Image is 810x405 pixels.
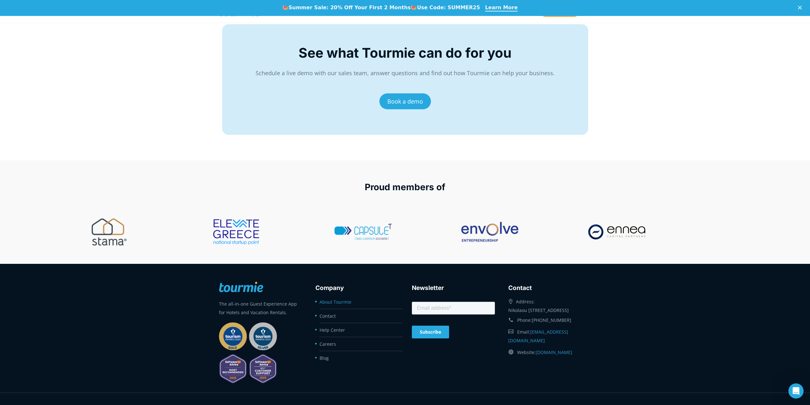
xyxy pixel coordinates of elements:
[798,6,804,10] div: Close
[299,45,511,61] span: See what Tourmie can do for you
[320,355,329,361] a: Blog
[508,315,591,326] div: Phone:
[379,93,431,109] a: Book a demo
[315,283,398,293] h3: Company
[282,4,480,11] div: 🍉 🍉
[508,346,591,358] div: Website:
[508,283,591,293] h3: Contact
[508,326,591,346] div: Email:
[508,329,568,344] a: [EMAIL_ADDRESS][DOMAIN_NAME]
[412,283,495,293] h3: Newsletter
[320,327,345,333] a: Help Center
[320,299,351,305] a: About Tourmie
[508,296,591,315] div: Address: Nikolaou [STREET_ADDRESS]
[289,4,411,11] b: Summer Sale: 20% Off Your First 2 Months
[412,300,495,350] iframe: Form 0
[229,69,581,77] p: Schedule a live demo with our sales team, answer questions and find out how Tourmie can help your...
[219,300,302,317] p: The all-in-one Guest Experience App for Hotels and Vacation Rentals.
[417,4,480,11] b: Use Code: SUMMER25
[365,182,445,192] span: Proud members of
[536,349,572,355] a: [DOMAIN_NAME]
[485,4,518,11] a: Learn More
[532,317,571,323] a: [PHONE_NUMBER]
[320,341,336,347] a: Careers
[320,313,336,319] a: Contact
[788,383,804,399] iframe: Intercom live chat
